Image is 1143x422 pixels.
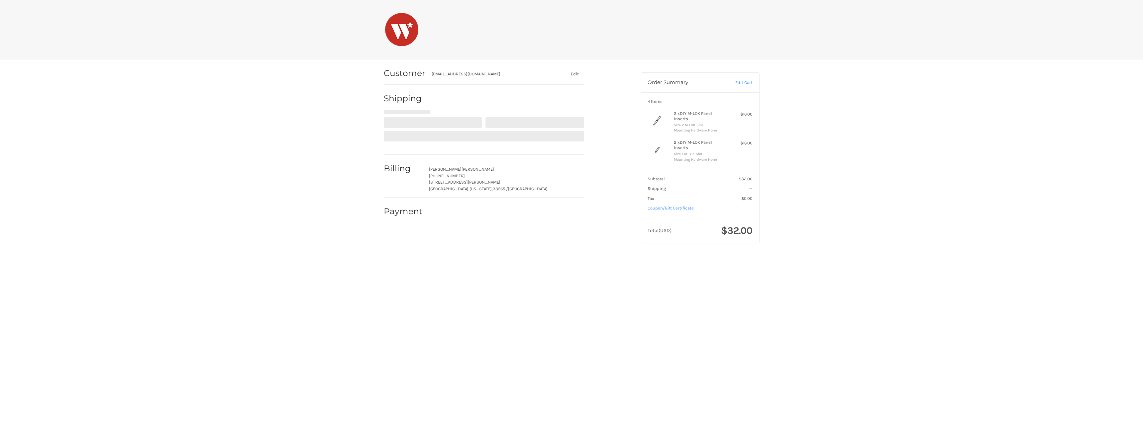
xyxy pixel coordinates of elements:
[741,196,753,201] span: $0.00
[648,196,654,201] span: Tax
[508,186,548,191] span: [GEOGRAPHIC_DATA]
[648,99,753,104] h3: 4 Items
[493,186,508,191] span: 33565 /
[429,167,462,172] span: [PERSON_NAME]
[674,128,725,133] li: Mounting Hardware None
[674,157,725,163] li: Mounting Hardware None
[721,79,753,86] a: Edit Cart
[384,68,425,78] h2: Customer
[749,186,753,191] span: --
[721,224,753,236] span: $32.00
[566,69,584,78] button: Edit
[648,79,721,86] h3: Order Summary
[384,206,423,216] h2: Payment
[469,186,493,191] span: [US_STATE],
[429,180,500,185] span: [STREET_ADDRESS][PERSON_NAME]
[385,13,418,46] img: Warsaw Wood Co.
[384,163,423,174] h2: Billing
[462,167,494,172] span: [PERSON_NAME]
[726,140,753,146] div: $16.00
[739,176,753,181] span: $32.00
[429,186,469,191] span: [GEOGRAPHIC_DATA],
[674,151,725,157] li: Size 1 M-LOK Slot
[432,71,553,77] div: [EMAIL_ADDRESS][DOMAIN_NAME]
[429,173,465,178] span: [PHONE_NUMBER]
[648,186,666,191] span: Shipping
[648,206,694,211] a: Coupon/Gift Certificate
[648,176,665,181] span: Subtotal
[674,140,725,151] h4: 2 x DIY M-LOK Panel Inserts
[674,111,725,122] h4: 2 x DIY M-LOK Panel Inserts
[648,227,672,233] span: Total (USD)
[674,123,725,128] li: Size 2 M-LOK Slot
[726,111,753,118] div: $16.00
[384,93,423,104] h2: Shipping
